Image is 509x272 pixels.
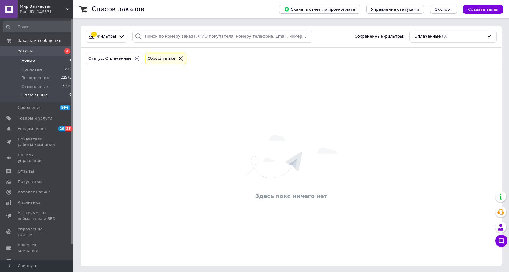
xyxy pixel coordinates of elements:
[435,7,452,12] span: Экспорт
[430,5,457,14] button: Экспорт
[18,200,40,205] span: Аналитика
[18,189,51,195] span: Каталог ProSale
[415,34,441,39] span: Оплаченные
[21,58,35,63] span: Новые
[58,126,65,131] span: 29
[18,105,42,110] span: Сообщения
[63,84,72,89] span: 5319
[20,9,73,15] div: Ваш ID: 146331
[18,126,46,132] span: Уведомления
[84,192,499,200] div: Здесь пока ничего нет
[146,55,177,62] div: Сбросить все
[463,5,503,14] button: Создать заказ
[132,31,312,43] input: Поиск по номеру заказа, ФИО покупателя, номеру телефона, Email, номеру накладной
[18,116,52,121] span: Товары и услуги
[20,4,66,9] span: Мир Запчастей
[87,55,133,62] div: Статус: Оплаченные
[18,179,43,184] span: Покупатели
[65,126,72,131] span: 35
[279,5,360,14] button: Скачать отчет по пром-оплате
[92,6,144,13] h1: Список заказов
[18,169,34,174] span: Отзывы
[3,21,72,32] input: Поиск
[371,7,419,12] span: Управление статусами
[21,92,48,98] span: Оплаченные
[18,210,57,221] span: Инструменты вебмастера и SEO
[18,226,57,237] span: Управление сайтом
[65,67,72,72] span: 216
[97,34,116,39] span: Фильтры
[18,136,57,147] span: Показатели работы компании
[284,6,355,12] span: Скачать отчет по пром-оплате
[468,7,498,12] span: Создать заказ
[18,259,33,264] span: Маркет
[69,58,72,63] span: 1
[21,84,48,89] span: Отмененные
[60,105,70,110] span: 99+
[366,5,424,14] button: Управление статусами
[457,7,503,11] a: Создать заказ
[69,92,72,98] span: 0
[91,32,97,37] div: 1
[61,75,72,81] span: 22575
[18,48,33,54] span: Заказы
[442,34,448,39] span: (0)
[18,38,61,43] span: Заказы и сообщения
[21,67,42,72] span: Принятые
[495,235,507,247] button: Чат с покупателем
[64,48,70,54] span: 2
[18,242,57,253] span: Кошелек компании
[18,152,57,163] span: Панель управления
[355,34,404,39] span: Сохраненные фильтры:
[21,75,51,81] span: Выполненные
